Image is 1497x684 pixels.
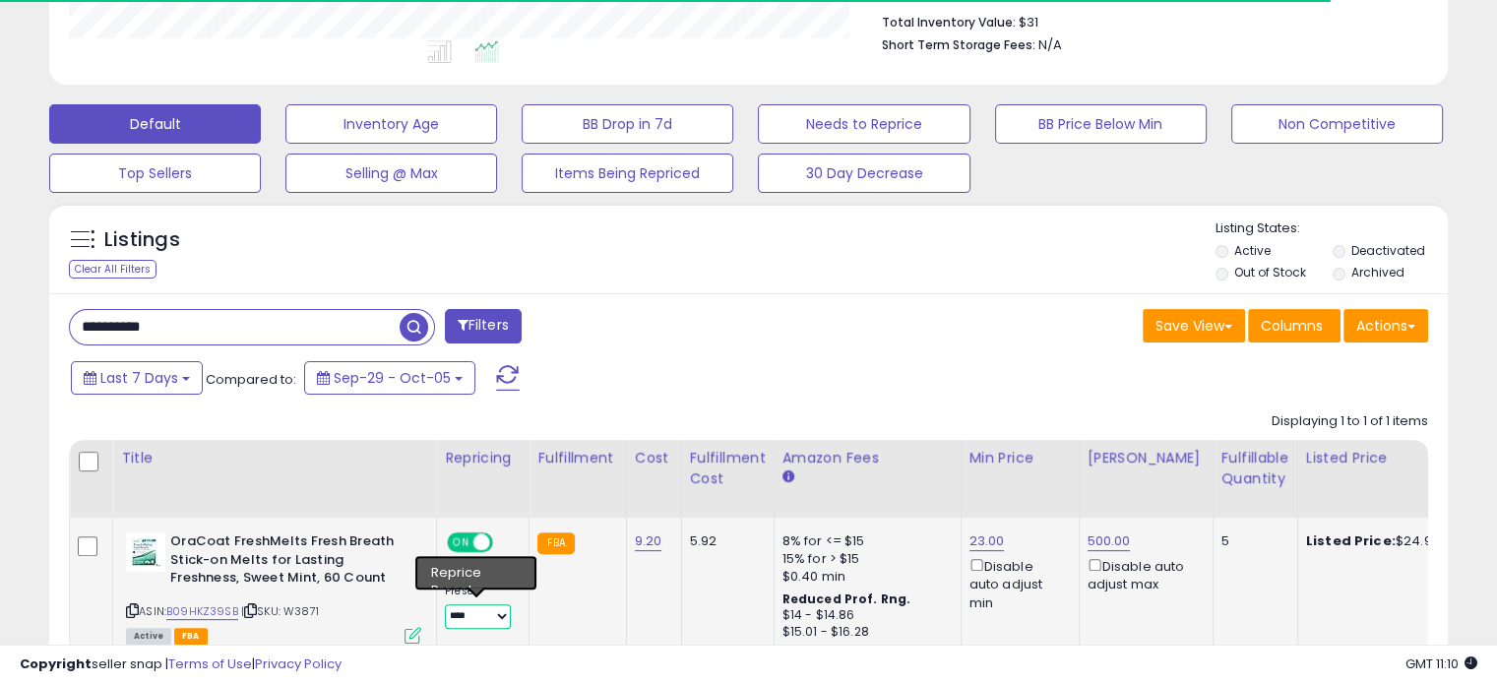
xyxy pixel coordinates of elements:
b: Reduced Prof. Rng. [782,591,911,607]
span: Columns [1261,316,1323,336]
a: Terms of Use [168,654,252,673]
button: 30 Day Decrease [758,154,969,193]
li: $31 [882,9,1413,32]
button: Items Being Repriced [522,154,733,193]
div: Disable auto adjust min [969,555,1064,612]
label: Active [1234,242,1271,259]
div: seller snap | | [20,655,342,674]
div: Fulfillment [537,448,617,468]
div: Displaying 1 to 1 of 1 items [1272,412,1428,431]
button: BB Price Below Min [995,104,1207,144]
div: ASIN: [126,532,421,642]
div: Listed Price [1306,448,1476,468]
div: Cost [635,448,673,468]
a: 23.00 [969,531,1005,551]
div: Title [121,448,428,468]
div: $15.01 - $16.28 [782,624,946,641]
button: Last 7 Days [71,361,203,395]
label: Out of Stock [1234,264,1306,280]
label: Archived [1350,264,1403,280]
span: Sep-29 - Oct-05 [334,368,451,388]
button: Default [49,104,261,144]
div: Repricing [445,448,521,468]
b: Short Term Storage Fees: [882,36,1035,53]
button: Save View [1143,309,1245,342]
span: Compared to: [206,370,296,389]
span: ON [449,534,473,551]
div: Disable auto adjust max [1088,555,1198,593]
span: N/A [1038,35,1062,54]
button: Needs to Reprice [758,104,969,144]
button: BB Drop in 7d [522,104,733,144]
div: Clear All Filters [69,260,156,279]
button: Selling @ Max [285,154,497,193]
div: 5.92 [690,532,759,550]
span: Last 7 Days [100,368,178,388]
div: Preset: [445,585,514,629]
div: Fulfillment Cost [690,448,766,489]
a: 9.20 [635,531,662,551]
div: $0.40 min [782,568,946,586]
span: | SKU: W3871 [241,603,319,619]
div: $14 - $14.86 [782,607,946,624]
div: Amazon AI [445,563,514,581]
button: Non Competitive [1231,104,1443,144]
b: Total Inventory Value: [882,14,1016,31]
span: OFF [490,534,522,551]
img: 41udRLIEtsL._SL40_.jpg [126,532,165,572]
div: Amazon Fees [782,448,953,468]
label: Deactivated [1350,242,1424,259]
button: Filters [445,309,522,343]
p: Listing States: [1216,219,1448,238]
button: Actions [1343,309,1428,342]
div: Fulfillable Quantity [1221,448,1289,489]
div: Min Price [969,448,1071,468]
small: Amazon Fees. [782,468,794,486]
b: Listed Price: [1306,531,1396,550]
div: [PERSON_NAME] [1088,448,1205,468]
span: 2025-10-13 11:10 GMT [1405,654,1477,673]
a: Privacy Policy [255,654,342,673]
a: B09HKZ39SB [166,603,238,620]
div: 15% for > $15 [782,550,946,568]
a: 500.00 [1088,531,1131,551]
button: Top Sellers [49,154,261,193]
span: FBA [174,628,208,645]
span: All listings currently available for purchase on Amazon [126,628,171,645]
h5: Listings [104,226,180,254]
div: 5 [1221,532,1282,550]
small: FBA [537,532,574,554]
div: 8% for <= $15 [782,532,946,550]
button: Inventory Age [285,104,497,144]
button: Columns [1248,309,1341,342]
button: Sep-29 - Oct-05 [304,361,475,395]
b: OraCoat FreshMelts Fresh Breath Stick-on Melts for Lasting Freshness, Sweet Mint, 60 Count [170,532,409,592]
strong: Copyright [20,654,92,673]
div: $24.95 [1306,532,1469,550]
